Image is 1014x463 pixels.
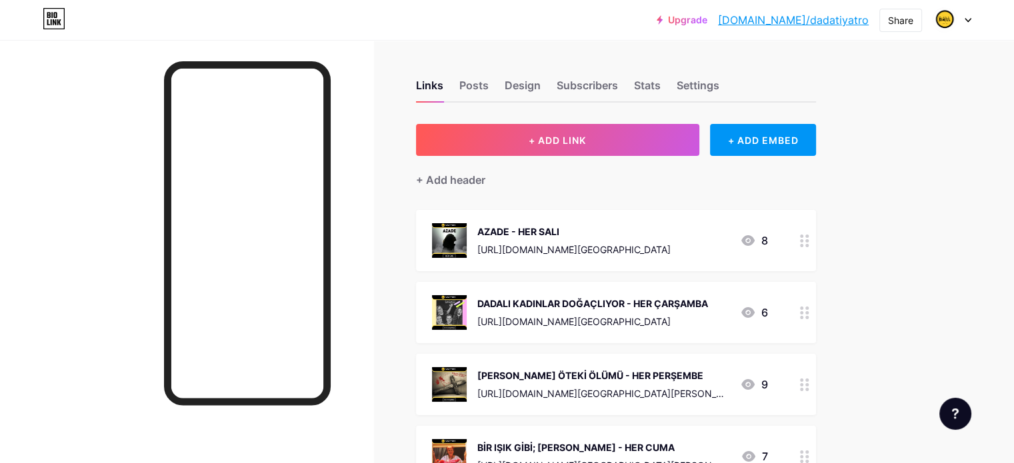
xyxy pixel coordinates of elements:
[740,304,768,320] div: 6
[416,77,443,101] div: Links
[557,77,618,101] div: Subscribers
[477,386,729,400] div: [URL][DOMAIN_NAME][GEOGRAPHIC_DATA][PERSON_NAME]
[505,77,541,101] div: Design
[432,367,467,402] img: JEANNE D'ARC'IN ÖTEKİ ÖLÜMÜ - HER PERŞEMBE
[477,368,729,382] div: [PERSON_NAME] ÖTEKİ ÖLÜMÜ - HER PERŞEMBE
[740,376,768,392] div: 9
[432,295,467,330] img: DADALI KADINLAR DOĞAÇLIYOR - HER ÇARŞAMBA
[634,77,661,101] div: Stats
[477,242,671,256] div: [URL][DOMAIN_NAME][GEOGRAPHIC_DATA]
[677,77,719,101] div: Settings
[529,135,586,146] span: + ADD LINK
[657,15,707,25] a: Upgrade
[477,314,708,328] div: [URL][DOMAIN_NAME][GEOGRAPHIC_DATA]
[477,296,708,310] div: DADALI KADINLAR DOĞAÇLIYOR - HER ÇARŞAMBA
[416,172,485,188] div: + Add header
[710,124,816,156] div: + ADD EMBED
[477,225,671,238] div: AZADE - HER SALI
[888,13,913,27] div: Share
[718,12,869,28] a: [DOMAIN_NAME]/dadatiyatro
[740,232,768,248] div: 8
[459,77,489,101] div: Posts
[416,124,699,156] button: + ADD LINK
[432,223,467,258] img: AZADE - HER SALI
[932,7,957,33] img: dadatiyatro
[477,440,730,454] div: BİR IŞIK GİBİ; [PERSON_NAME] - HER CUMA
